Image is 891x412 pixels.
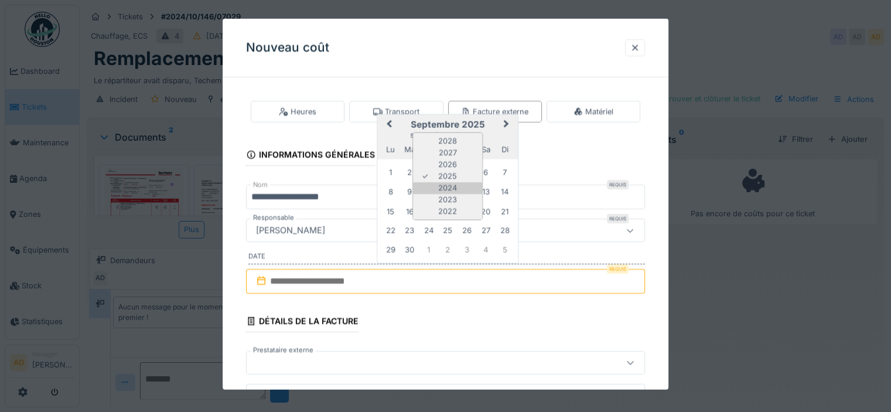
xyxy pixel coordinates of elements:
[383,222,398,238] div: Choose lundi 22 septembre 2025
[413,217,482,229] div: 2021
[246,146,375,166] div: Informations générales
[251,224,330,237] div: [PERSON_NAME]
[410,130,448,139] span: septembre
[478,222,494,238] div: Choose samedi 27 septembre 2025
[413,193,482,205] div: 2023
[383,241,398,257] div: Choose lundi 29 septembre 2025
[413,170,482,182] div: 2025
[422,170,428,182] span: ✓
[499,115,517,134] button: Next Month
[413,205,482,217] div: 2022
[246,40,329,55] h3: Nouveau coût
[461,106,528,117] div: Facture externe
[251,345,316,355] label: Prestataire externe
[383,164,398,180] div: Choose lundi 1 septembre 2025
[413,147,482,158] div: 2027
[497,164,513,180] div: Choose dimanche 7 septembre 2025
[478,203,494,219] div: Choose samedi 20 septembre 2025
[497,241,513,257] div: Choose dimanche 5 octobre 2025
[383,141,398,157] div: lundi
[440,222,456,238] div: Choose jeudi 25 septembre 2025
[413,182,482,193] div: 2024
[413,135,482,147] div: 2028
[377,119,518,130] h2: septembre 2025
[478,164,494,180] div: Choose samedi 6 septembre 2025
[383,183,398,199] div: Choose lundi 8 septembre 2025
[413,158,482,170] div: 2026
[421,222,436,238] div: Choose mercredi 24 septembre 2025
[402,222,418,238] div: Choose mardi 23 septembre 2025
[497,203,513,219] div: Choose dimanche 21 septembre 2025
[497,183,513,199] div: Choose dimanche 14 septembre 2025
[607,214,629,223] div: Requis
[402,241,418,257] div: Choose mardi 30 septembre 2025
[607,180,629,189] div: Requis
[402,203,418,219] div: Choose mardi 16 septembre 2025
[246,312,359,332] div: Détails de la facture
[383,203,398,219] div: Choose lundi 15 septembre 2025
[251,389,313,403] label: n° de facture
[478,141,494,157] div: samedi
[373,106,419,117] div: Transport
[573,106,613,117] div: Matériel
[459,241,474,257] div: Choose vendredi 3 octobre 2025
[402,164,418,180] div: Choose mardi 2 septembre 2025
[459,222,474,238] div: Choose vendredi 26 septembre 2025
[478,183,494,199] div: Choose samedi 13 septembre 2025
[497,222,513,238] div: Choose dimanche 28 septembre 2025
[251,213,296,223] label: Responsable
[279,106,316,117] div: Heures
[248,251,645,264] label: Date
[478,241,494,257] div: Choose samedi 4 octobre 2025
[402,183,418,199] div: Choose mardi 9 septembre 2025
[381,162,514,258] div: Month septembre, 2025
[378,115,397,134] button: Previous Month
[607,264,629,274] div: Requis
[440,241,456,257] div: Choose jeudi 2 octobre 2025
[251,180,270,190] label: Nom
[421,241,436,257] div: Choose mercredi 1 octobre 2025
[402,141,418,157] div: mardi
[497,141,513,157] div: dimanche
